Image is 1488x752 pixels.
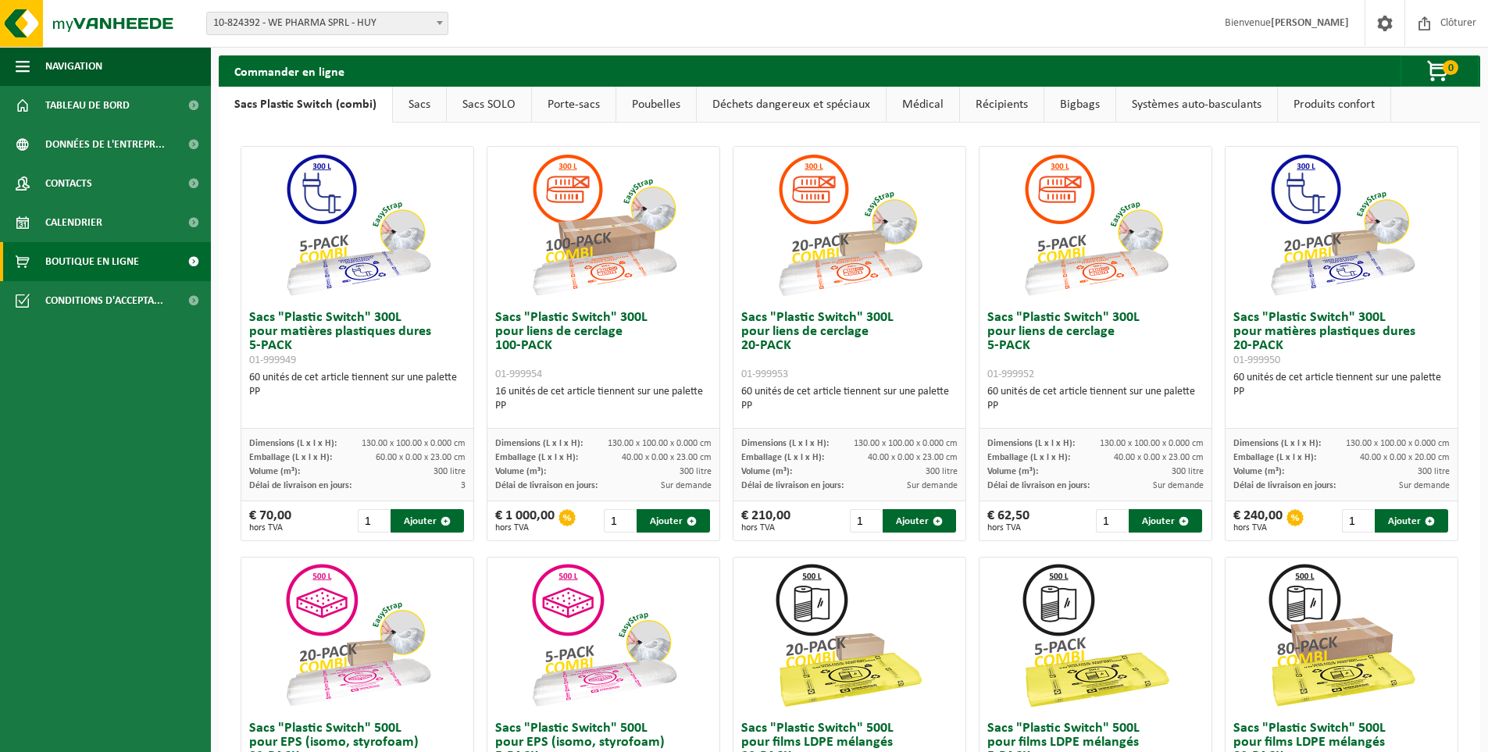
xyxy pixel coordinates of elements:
[207,12,448,34] span: 10-824392 - WE PHARMA SPRL - HUY
[219,55,360,86] h2: Commander en ligne
[45,47,102,86] span: Navigation
[249,355,296,366] span: 01-999949
[393,87,446,123] a: Sacs
[1264,558,1420,714] img: 01-999968
[358,509,390,533] input: 1
[1233,371,1450,399] div: 60 unités de cet article tiennent sur une palette
[887,87,959,123] a: Médical
[495,453,578,462] span: Emballage (L x l x H):
[1114,453,1204,462] span: 40.00 x 0.00 x 23.00 cm
[249,467,300,476] span: Volume (m³):
[741,311,958,381] h3: Sacs "Plastic Switch" 300L pour liens de cerclage 20-PACK
[741,453,824,462] span: Emballage (L x l x H):
[987,453,1070,462] span: Emballage (L x l x H):
[376,453,466,462] span: 60.00 x 0.00 x 23.00 cm
[741,385,958,413] div: 60 unités de cet article tiennent sur une palette
[249,439,337,448] span: Dimensions (L x l x H):
[249,509,291,533] div: € 70,00
[637,509,710,533] button: Ajouter
[495,369,542,380] span: 01-999954
[854,439,958,448] span: 130.00 x 100.00 x 0.000 cm
[622,453,712,462] span: 40.00 x 0.00 x 23.00 cm
[1401,55,1479,87] button: 0
[495,523,555,533] span: hors TVA
[249,481,351,490] span: Délai de livraison en jours:
[741,509,790,533] div: € 210,00
[249,311,466,367] h3: Sacs "Plastic Switch" 300L pour matières plastiques dures 5-PACK
[960,87,1044,123] a: Récipients
[249,523,291,533] span: hors TVA
[850,509,882,533] input: 1
[1172,467,1204,476] span: 300 litre
[1346,439,1450,448] span: 130.00 x 100.00 x 0.000 cm
[495,439,583,448] span: Dimensions (L x l x H):
[680,467,712,476] span: 300 litre
[868,453,958,462] span: 40.00 x 0.00 x 23.00 cm
[495,311,712,381] h3: Sacs "Plastic Switch" 300L pour liens de cerclage 100-PACK
[987,523,1029,533] span: hors TVA
[526,558,682,714] img: 01-999955
[987,385,1204,413] div: 60 unités de cet article tiennent sur une palette
[1443,60,1458,75] span: 0
[447,87,531,123] a: Sacs SOLO
[495,481,598,490] span: Délai de livraison en jours:
[495,467,546,476] span: Volume (m³):
[987,311,1204,381] h3: Sacs "Plastic Switch" 300L pour liens de cerclage 5-PACK
[495,399,712,413] div: PP
[1233,467,1284,476] span: Volume (m³):
[608,439,712,448] span: 130.00 x 100.00 x 0.000 cm
[1044,87,1115,123] a: Bigbags
[45,281,163,320] span: Conditions d'accepta...
[434,467,466,476] span: 300 litre
[1271,17,1349,29] strong: [PERSON_NAME]
[45,164,92,203] span: Contacts
[1264,147,1420,303] img: 01-999950
[526,147,682,303] img: 01-999954
[1399,481,1450,490] span: Sur demande
[987,399,1204,413] div: PP
[1233,439,1321,448] span: Dimensions (L x l x H):
[280,147,436,303] img: 01-999949
[45,86,130,125] span: Tableau de bord
[1116,87,1277,123] a: Systèmes auto-basculants
[1233,481,1336,490] span: Délai de livraison en jours:
[532,87,616,123] a: Porte-sacs
[391,509,464,533] button: Ajouter
[1278,87,1390,123] a: Produits confort
[987,509,1029,533] div: € 62,50
[495,385,712,413] div: 16 unités de cet article tiennent sur une palette
[1153,481,1204,490] span: Sur demande
[616,87,696,123] a: Poubelles
[926,467,958,476] span: 300 litre
[1018,147,1174,303] img: 01-999952
[249,371,466,399] div: 60 unités de cet article tiennent sur une palette
[883,509,956,533] button: Ajouter
[1233,355,1280,366] span: 01-999950
[1096,509,1128,533] input: 1
[1233,385,1450,399] div: PP
[661,481,712,490] span: Sur demande
[741,467,792,476] span: Volume (m³):
[1375,509,1448,533] button: Ajouter
[45,203,102,242] span: Calendrier
[1100,439,1204,448] span: 130.00 x 100.00 x 0.000 cm
[987,439,1075,448] span: Dimensions (L x l x H):
[907,481,958,490] span: Sur demande
[1129,509,1202,533] button: Ajouter
[772,147,928,303] img: 01-999953
[1018,558,1174,714] img: 01-999963
[45,125,165,164] span: Données de l'entrepr...
[249,385,466,399] div: PP
[741,523,790,533] span: hors TVA
[362,439,466,448] span: 130.00 x 100.00 x 0.000 cm
[1233,509,1283,533] div: € 240,00
[249,453,332,462] span: Emballage (L x l x H):
[741,399,958,413] div: PP
[772,558,928,714] img: 01-999964
[1342,509,1374,533] input: 1
[280,558,436,714] img: 01-999956
[987,467,1038,476] span: Volume (m³):
[45,242,139,281] span: Boutique en ligne
[741,481,844,490] span: Délai de livraison en jours:
[1360,453,1450,462] span: 40.00 x 0.00 x 20.00 cm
